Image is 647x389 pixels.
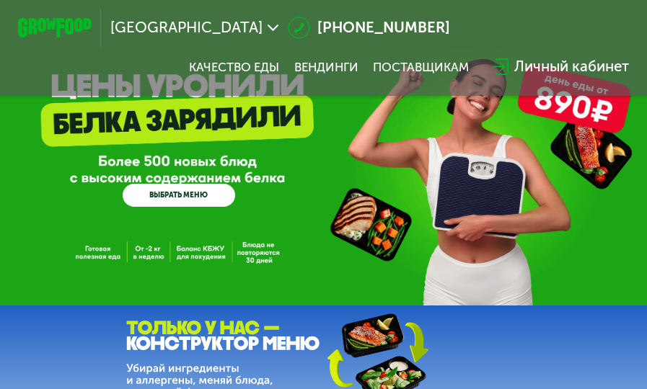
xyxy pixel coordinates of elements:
[110,20,263,35] span: [GEOGRAPHIC_DATA]
[123,184,234,206] a: ВЫБРАТЬ МЕНЮ
[294,60,358,75] a: Вендинги
[514,55,629,78] div: Личный кабинет
[189,60,279,75] a: Качество еды
[373,60,469,75] div: поставщикам
[288,17,450,39] a: [PHONE_NUMBER]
